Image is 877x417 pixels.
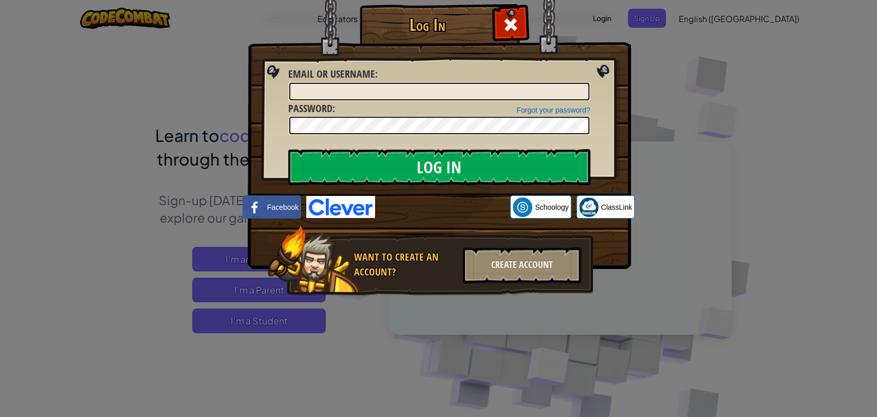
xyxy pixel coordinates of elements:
iframe: Sign in with Google Button [375,196,510,219]
span: Email or Username [288,67,375,81]
img: facebook_small.png [245,197,265,217]
h1: Log In [362,16,493,34]
span: Password [288,101,332,115]
a: Forgot your password? [516,106,590,114]
span: ClassLink [601,202,632,212]
img: clever-logo-blue.png [306,196,375,218]
label: : [288,101,335,116]
label: : [288,67,378,82]
img: classlink-logo-small.png [579,197,599,217]
span: Facebook [267,202,298,212]
input: Log In [288,149,590,185]
span: Schoology [535,202,568,212]
div: Want to create an account? [354,250,457,279]
img: schoology.png [513,197,532,217]
div: Create Account [463,247,581,283]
